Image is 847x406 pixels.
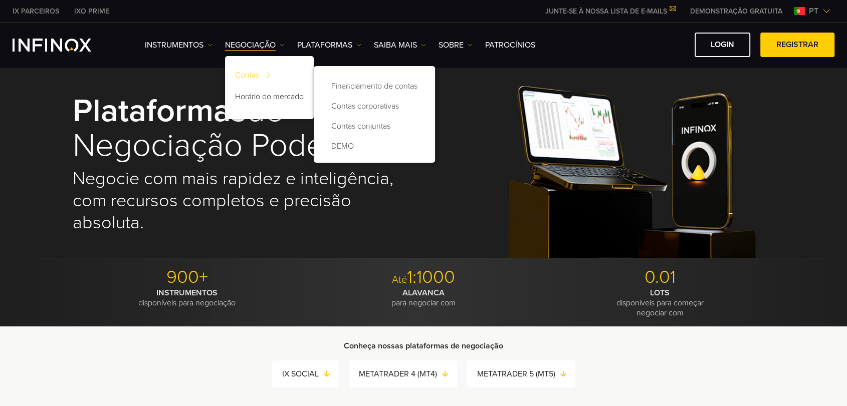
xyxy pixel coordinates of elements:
[344,341,503,351] strong: Conheça nossas plataformas de negociação
[545,288,774,318] p: disponíveis para começar negociar com
[545,266,774,288] p: 0.01
[683,6,790,17] a: INFINOX MENU
[402,288,445,298] strong: ALAVANCA
[5,6,67,17] a: INFINOX
[439,39,473,51] a: SOBRE
[324,96,425,116] a: Contas corporativas
[805,5,822,17] span: pt
[695,33,750,57] a: Login
[67,6,117,17] a: INFINOX
[73,288,302,308] p: disponíveis para negociação
[13,39,115,52] a: INFINOX Logo
[324,116,425,136] a: Contas conjuntas
[73,94,409,163] h1: de negociação poderosas
[760,33,834,57] a: Registrar
[477,367,575,381] a: METATRADER 5 (MT5)
[282,367,339,381] a: IX SOCIAL
[297,39,361,51] a: PLATAFORMAS
[73,266,302,288] p: 900+
[538,7,683,16] a: JUNTE-SE À NOSSA LISTA DE E-MAILS
[145,39,213,51] a: Instrumentos
[374,39,426,51] a: Saiba mais
[225,88,314,109] a: Horário do mercado
[225,66,314,88] a: Contas
[359,367,457,381] a: METATRADER 4 (MT4)
[73,168,409,234] h2: Negocie com mais rapidez e inteligência, com recursos completos e precisão absoluta.
[309,266,538,288] p: 1:1000
[309,288,538,308] p: para negociar com
[392,274,407,286] span: Até
[73,91,247,131] strong: Plataformas
[650,288,670,298] strong: LOTS
[156,288,218,298] strong: INSTRUMENTOS
[324,136,425,156] a: DEMO
[324,76,425,96] a: Financiamento de contas
[485,39,535,51] a: Patrocínios
[225,39,285,51] a: NEGOCIAÇÃO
